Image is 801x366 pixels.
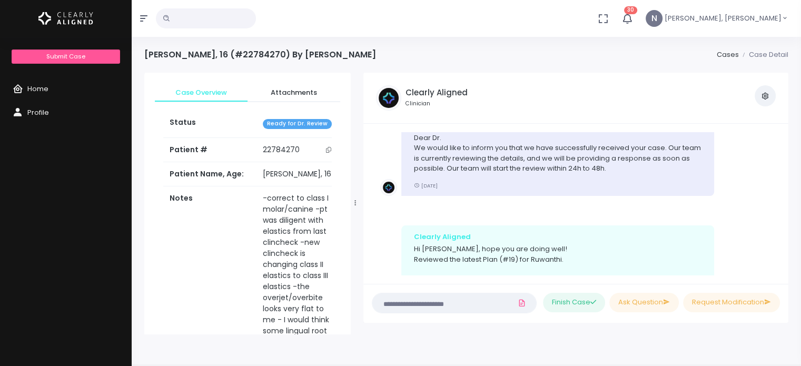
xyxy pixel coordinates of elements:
[665,13,782,24] span: [PERSON_NAME], [PERSON_NAME]
[256,162,342,186] td: [PERSON_NAME], 16
[46,52,85,61] span: Submit Case
[406,88,468,97] h5: Clearly Aligned
[624,6,637,14] span: 30
[716,50,738,60] a: Cases
[414,244,702,347] p: Hi [PERSON_NAME], hope you are doing well! Reviewed the latest Plan (#19) for Ruwanthi. The respo...
[144,73,351,334] div: scrollable content
[38,7,93,29] img: Logo Horizontal
[414,182,438,189] small: [DATE]
[516,293,528,312] a: Add Files
[414,133,702,174] p: Dear Dr. We would like to inform you that we have successfully received your case. Our team is cu...
[163,137,256,162] th: Patient #
[27,107,49,117] span: Profile
[646,10,662,27] span: N
[256,87,332,98] span: Attachments
[263,119,332,129] span: Ready for Dr. Review
[12,50,120,64] a: Submit Case
[163,87,239,98] span: Case Overview
[27,84,48,94] span: Home
[406,100,468,108] small: Clinician
[414,232,702,242] div: Clearly Aligned
[256,138,342,162] td: 22784270
[163,111,256,137] th: Status
[683,293,780,312] button: Request Modification
[609,293,679,312] button: Ask Question
[163,162,256,186] th: Patient Name, Age:
[543,293,605,312] button: Finish Case
[738,50,788,60] li: Case Detail
[144,50,376,60] h4: [PERSON_NAME], 16 (#22784270) By [PERSON_NAME]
